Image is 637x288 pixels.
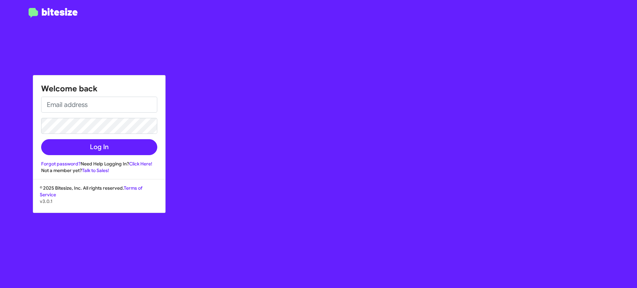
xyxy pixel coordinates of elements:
[41,160,157,167] div: Need Help Logging In?
[41,139,157,155] button: Log In
[41,161,81,167] a: Forgot password?
[33,185,165,213] div: © 2025 Bitesize, Inc. All rights reserved.
[41,167,157,174] div: Not a member yet?
[82,167,109,173] a: Talk to Sales!
[41,83,157,94] h1: Welcome back
[129,161,152,167] a: Click Here!
[40,198,159,205] p: v3.0.1
[41,97,157,113] input: Email address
